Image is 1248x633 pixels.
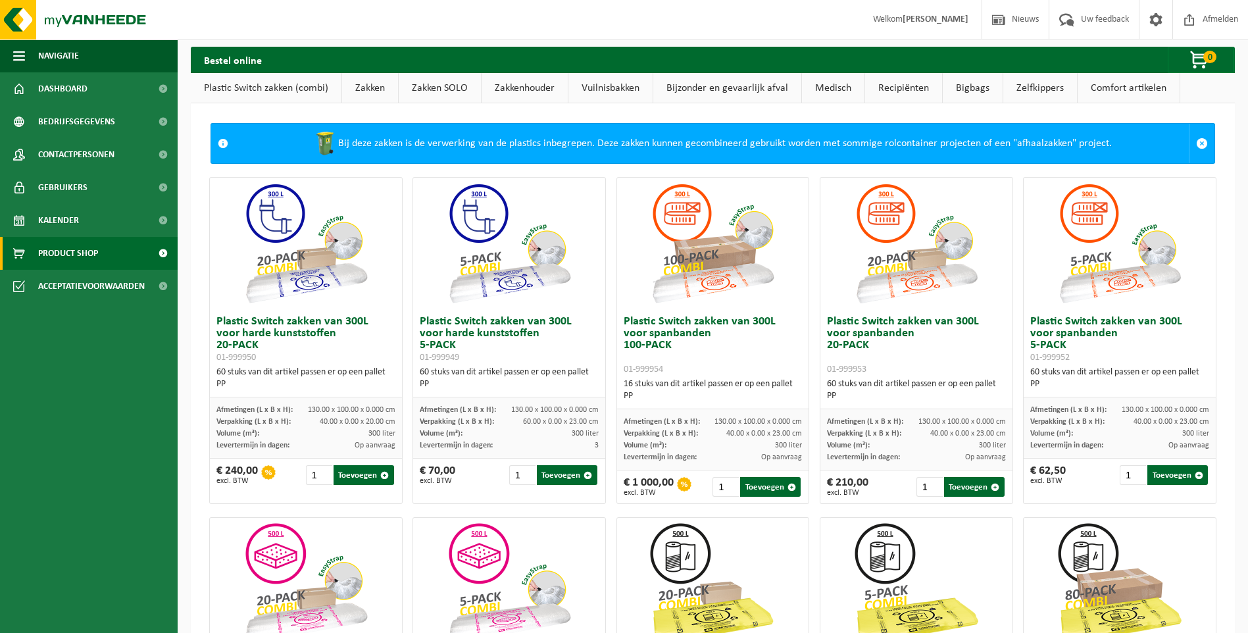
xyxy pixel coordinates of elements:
[240,178,372,309] img: 01-999950
[761,453,802,461] span: Op aanvraag
[216,477,258,485] span: excl. BTW
[420,406,496,414] span: Afmetingen (L x B x H):
[827,489,868,497] span: excl. BTW
[1030,442,1103,449] span: Levertermijn in dagen:
[38,72,87,105] span: Dashboard
[38,138,114,171] span: Contactpersonen
[38,39,79,72] span: Navigatie
[420,465,455,485] div: € 70,00
[1120,465,1146,485] input: 1
[1168,47,1234,73] button: 0
[624,489,674,497] span: excl. BTW
[191,47,275,72] h2: Bestel online
[624,442,666,449] span: Volume (m³):
[624,378,803,402] div: 16 stuks van dit artikel passen er op een pallet
[216,465,258,485] div: € 240,00
[624,477,674,497] div: € 1 000,00
[216,442,289,449] span: Levertermijn in dagen:
[1030,353,1070,363] span: 01-999952
[306,465,332,485] input: 1
[420,353,459,363] span: 01-999949
[420,316,599,363] h3: Plastic Switch zakken van 300L voor harde kunststoffen 5-PACK
[1030,430,1073,438] span: Volume (m³):
[443,178,575,309] img: 01-999949
[420,430,462,438] span: Volume (m³):
[511,406,599,414] span: 130.00 x 100.00 x 0.000 cm
[624,365,663,374] span: 01-999954
[726,430,802,438] span: 40.00 x 0.00 x 23.00 cm
[399,73,481,103] a: Zakken SOLO
[1182,430,1209,438] span: 300 liter
[568,73,653,103] a: Vuilnisbakken
[624,390,803,402] div: PP
[775,442,802,449] span: 300 liter
[216,353,256,363] span: 01-999950
[572,430,599,438] span: 300 liter
[38,171,87,204] span: Gebruikers
[1030,465,1066,485] div: € 62,50
[1030,367,1209,390] div: 60 stuks van dit artikel passen er op een pallet
[312,130,338,157] img: WB-0240-HPE-GN-50.png
[916,477,943,497] input: 1
[827,390,1006,402] div: PP
[827,477,868,497] div: € 210,00
[523,418,599,426] span: 60.00 x 0.00 x 23.00 cm
[420,378,599,390] div: PP
[827,378,1006,402] div: 60 stuks van dit artikel passen er op een pallet
[216,316,395,363] h3: Plastic Switch zakken van 300L voor harde kunststoffen 20-PACK
[1030,378,1209,390] div: PP
[1168,442,1209,449] span: Op aanvraag
[802,73,864,103] a: Medisch
[216,378,395,390] div: PP
[191,73,341,103] a: Plastic Switch zakken (combi)
[624,453,697,461] span: Levertermijn in dagen:
[1030,418,1105,426] span: Verpakking (L x B x H):
[216,430,259,438] span: Volume (m³):
[420,477,455,485] span: excl. BTW
[851,178,982,309] img: 01-999953
[420,367,599,390] div: 60 stuks van dit artikel passen er op een pallet
[965,453,1006,461] span: Op aanvraag
[1078,73,1180,103] a: Comfort artikelen
[38,237,98,270] span: Product Shop
[930,430,1006,438] span: 40.00 x 0.00 x 23.00 cm
[827,418,903,426] span: Afmetingen (L x B x H):
[827,442,870,449] span: Volume (m³):
[943,73,1003,103] a: Bigbags
[1003,73,1077,103] a: Zelfkippers
[38,204,79,237] span: Kalender
[653,73,801,103] a: Bijzonder en gevaarlijk afval
[944,477,1005,497] button: Toevoegen
[368,430,395,438] span: 300 liter
[308,406,395,414] span: 130.00 x 100.00 x 0.000 cm
[712,477,739,497] input: 1
[1030,316,1209,363] h3: Plastic Switch zakken van 300L voor spanbanden 5-PACK
[624,418,700,426] span: Afmetingen (L x B x H):
[865,73,942,103] a: Recipiënten
[1134,418,1209,426] span: 40.00 x 0.00 x 23.00 cm
[420,418,494,426] span: Verpakking (L x B x H):
[1147,465,1208,485] button: Toevoegen
[482,73,568,103] a: Zakkenhouder
[320,418,395,426] span: 40.00 x 0.00 x 20.00 cm
[827,365,866,374] span: 01-999953
[827,316,1006,375] h3: Plastic Switch zakken van 300L voor spanbanden 20-PACK
[1203,51,1216,63] span: 0
[342,73,398,103] a: Zakken
[509,465,536,485] input: 1
[38,270,145,303] span: Acceptatievoorwaarden
[918,418,1006,426] span: 130.00 x 100.00 x 0.000 cm
[714,418,802,426] span: 130.00 x 100.00 x 0.000 cm
[537,465,597,485] button: Toevoegen
[1030,406,1107,414] span: Afmetingen (L x B x H):
[235,124,1189,163] div: Bij deze zakken is de verwerking van de plastics inbegrepen. Deze zakken kunnen gecombineerd gebr...
[827,430,901,438] span: Verpakking (L x B x H):
[979,442,1006,449] span: 300 liter
[624,430,698,438] span: Verpakking (L x B x H):
[355,442,395,449] span: Op aanvraag
[595,442,599,449] span: 3
[1054,178,1186,309] img: 01-999952
[420,442,493,449] span: Levertermijn in dagen:
[216,406,293,414] span: Afmetingen (L x B x H):
[740,477,801,497] button: Toevoegen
